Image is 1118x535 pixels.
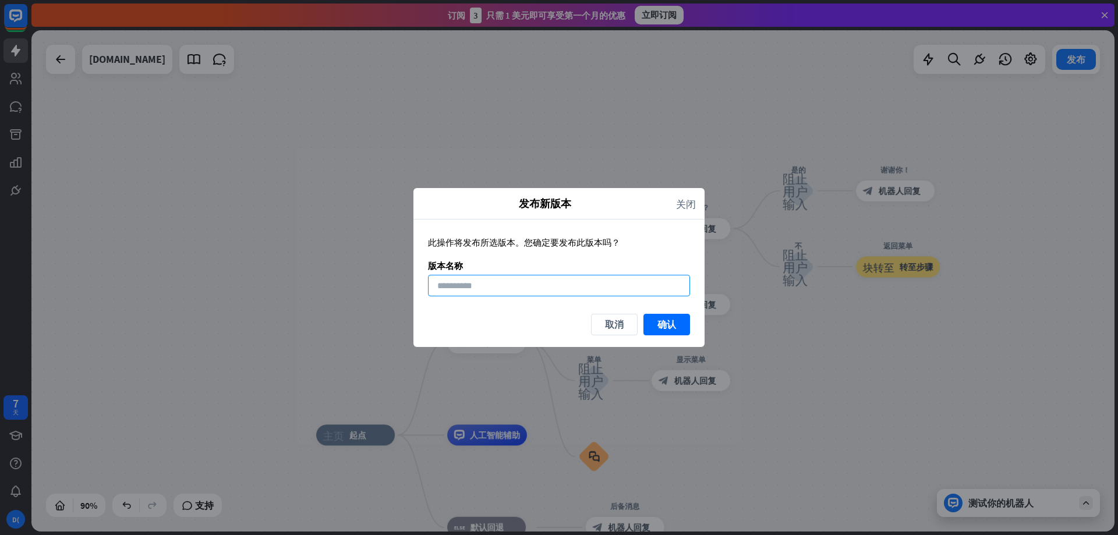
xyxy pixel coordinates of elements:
[643,314,690,335] button: 确认
[428,260,463,271] font: 版本名称
[676,199,696,208] font: 关闭
[605,318,624,330] font: 取消
[9,5,44,40] button: 打开 LiveChat 聊天小部件
[591,314,638,335] button: 取消
[428,237,620,248] font: 此操作将发布所选版本。您确定要发布此版本吗？
[657,318,676,330] font: 确认
[519,197,571,210] font: 发布新版本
